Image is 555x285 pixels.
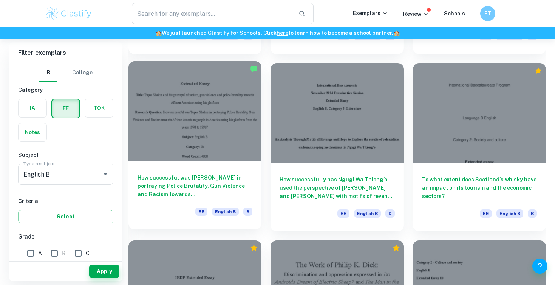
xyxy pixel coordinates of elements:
span: B [528,209,537,218]
button: Select [18,210,113,223]
h6: Grade [18,232,113,241]
span: EE [480,209,492,218]
h6: To what extent does Scotland´s whisky have an impact on its tourism and the economic sectors? [422,175,537,200]
h6: Category [18,86,113,94]
a: here [277,30,288,36]
span: EE [337,209,349,218]
img: Clastify logo [45,6,93,21]
p: Exemplars [353,9,388,17]
a: How successfully has Ngugi Wa Thiong’o used the perspective of [PERSON_NAME] and [PERSON_NAME] wi... [271,63,403,231]
a: To what extent does Scotland´s whisky have an impact on its tourism and the economic sectors?EEEn... [413,63,546,231]
div: Premium [250,244,258,252]
span: B [62,249,66,257]
div: Premium [393,244,400,252]
button: College [72,64,93,82]
span: English B [496,209,523,218]
button: Notes [19,123,46,141]
div: Filter type choice [39,64,93,82]
a: How successful was [PERSON_NAME] in portraying Police Brutality, Gun Violence and Racism towards ... [128,63,261,231]
h6: Criteria [18,197,113,205]
h6: How successfully has Ngugi Wa Thiong’o used the perspective of [PERSON_NAME] and [PERSON_NAME] wi... [280,175,394,200]
span: 🏫 [155,30,162,36]
button: Help and Feedback [532,259,547,274]
a: Schools [444,11,465,17]
span: 🏫 [393,30,400,36]
img: Marked [250,65,258,73]
h6: We just launched Clastify for Schools. Click to learn how to become a school partner. [2,29,553,37]
button: EE [52,99,79,118]
span: English B [212,208,239,216]
label: Type a subject [23,160,55,167]
span: D [385,209,395,218]
button: ET [480,6,495,21]
div: Premium [535,67,542,74]
span: A [38,249,42,257]
span: C [86,249,90,257]
button: IA [19,99,46,117]
button: IB [39,64,57,82]
button: Open [100,169,111,180]
button: Apply [89,265,119,278]
span: English B [354,209,381,218]
h6: Subject [18,151,113,159]
h6: ET [483,9,492,18]
button: TOK [85,99,113,117]
h6: How successful was [PERSON_NAME] in portraying Police Brutality, Gun Violence and Racism towards ... [138,173,252,198]
input: Search for any exemplars... [132,3,293,24]
span: B [243,208,252,216]
p: Review [403,10,429,18]
h6: Filter exemplars [9,42,122,64]
span: EE [195,208,207,216]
